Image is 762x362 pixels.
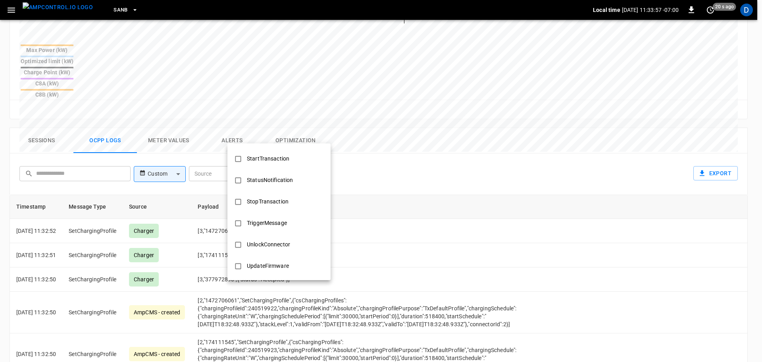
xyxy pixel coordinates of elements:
div: StartTransaction [242,151,294,166]
div: UnlockConnector [242,237,295,252]
div: TriggerMessage [242,216,292,230]
div: StopTransaction [242,194,293,209]
div: UpdateFirmware [242,259,294,273]
div: StatusNotification [242,173,298,188]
